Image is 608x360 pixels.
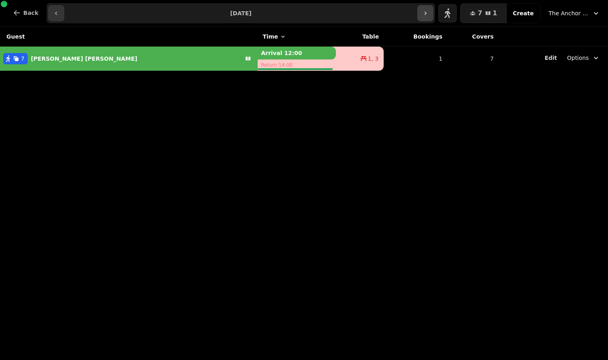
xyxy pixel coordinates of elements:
td: 7 [447,47,498,71]
span: Back [23,10,39,16]
button: 71 [460,4,506,23]
span: Edit [545,55,557,61]
p: Arrival 12:00 [258,47,336,59]
button: Options [562,51,605,65]
span: Time [262,33,278,41]
button: Time [262,33,286,41]
th: Bookings [384,27,447,47]
span: Create [513,10,534,16]
button: Create [506,4,540,23]
th: Covers [447,27,498,47]
span: 7 [21,55,24,63]
span: 7 [478,10,482,16]
p: [PERSON_NAME] [PERSON_NAME] [31,55,137,63]
span: The Anchor Inn [549,9,589,17]
th: Table [336,27,384,47]
td: 1 [384,47,447,71]
button: Edit [545,54,557,62]
span: 1 [493,10,497,16]
p: Return 14:00 [258,59,336,71]
span: 1, 3 [368,55,378,63]
span: Options [567,54,589,62]
button: The Anchor Inn [544,6,605,20]
button: Back [6,3,45,22]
